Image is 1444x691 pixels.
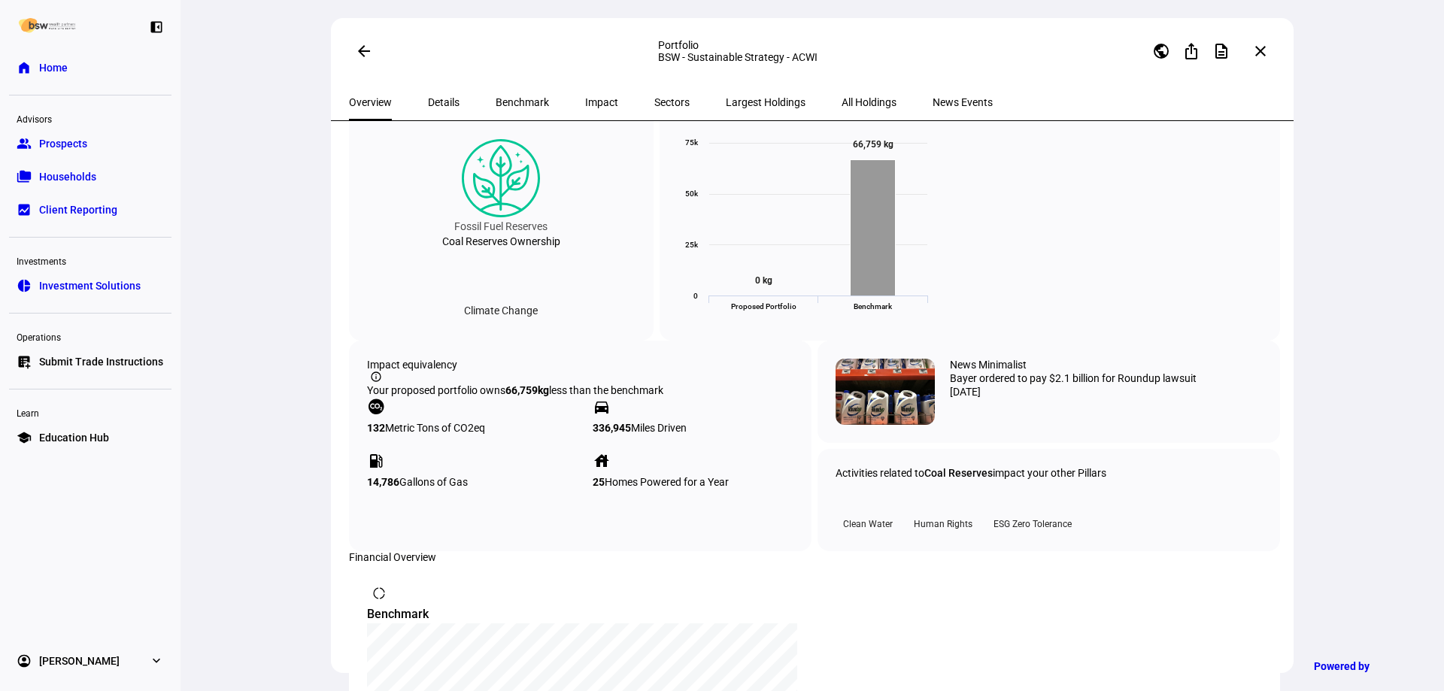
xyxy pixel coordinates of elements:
[854,302,893,311] text: Benchmark
[693,292,698,300] text: 0
[658,51,966,63] div: BSW - Sustainable Strategy - ACWI
[39,430,109,445] span: Education Hub
[593,422,631,434] strong: 336,945
[462,139,540,217] img: climateChange.colored.svg
[367,476,399,488] strong: 14,786
[950,386,1262,398] div: [DATE]
[17,202,32,217] eth-mat-symbol: bid_landscape
[685,189,699,198] text: 50k
[853,139,893,150] text: 66,759 kg
[924,467,993,479] span: Coal Reserves
[1182,42,1200,60] mat-icon: ios_share
[1306,652,1421,680] a: Powered by
[39,169,96,184] span: Households
[17,136,32,151] eth-mat-symbol: group
[755,275,772,286] text: 0 kg
[9,195,171,225] a: bid_landscapeClient Reporting
[836,515,900,533] div: Clean Water
[9,271,171,301] a: pie_chartInvestment Solutions
[370,371,382,383] mat-icon: info_outline
[731,302,796,311] text: Proposed Portfolio
[39,60,68,75] span: Home
[631,422,687,434] span: Miles Driven
[836,467,1106,479] div: Activities related to impact your other Pillars
[367,452,385,470] mat-icon: local_gas_station
[9,250,171,271] div: Investments
[349,551,1280,563] div: Financial Overview
[39,202,117,217] span: Client Reporting
[149,653,164,668] eth-mat-symbol: expand_more
[585,97,618,108] span: Impact
[452,299,550,323] div: Climate Change
[654,97,690,108] span: Sectors
[538,384,549,396] span: kg
[367,359,793,371] div: Impact equivalency
[9,53,171,83] a: homeHome
[399,476,468,488] span: Gallons of Gas
[658,39,966,51] div: Portfolio
[1212,42,1230,60] mat-icon: description
[1152,42,1170,60] mat-icon: public
[442,235,560,247] div: Coal Reserves Ownership
[428,97,460,108] span: Details
[986,515,1079,533] div: ESG Zero Tolerance
[454,217,548,235] div: Fossil Fuel Reserves
[685,241,699,249] text: 25k
[593,476,605,488] strong: 25
[593,452,611,470] mat-icon: house
[17,354,32,369] eth-mat-symbol: list_alt_add
[17,653,32,668] eth-mat-symbol: account_circle
[842,97,896,108] span: All Holdings
[39,653,120,668] span: [PERSON_NAME]
[933,97,993,108] span: News Events
[9,129,171,159] a: groupProspects
[549,384,663,396] span: less than the benchmark
[17,430,32,445] eth-mat-symbol: school
[496,97,549,108] span: Benchmark
[355,42,373,60] mat-icon: arrow_back
[39,136,87,151] span: Prospects
[367,605,1262,623] div: Benchmark
[17,60,32,75] eth-mat-symbol: home
[367,383,793,398] div: Your proposed portfolio owns
[367,422,385,434] strong: 132
[9,162,171,192] a: folder_copyHouseholds
[9,402,171,423] div: Learn
[950,359,1027,371] div: News Minimalist
[385,422,485,434] span: Metric Tons of CO2eq
[950,371,1262,386] div: Bayer ordered to pay $2.1 billion for Roundup lawsuit
[726,97,805,108] span: Largest Holdings
[39,354,163,369] span: Submit Trade Instructions
[39,278,141,293] span: Investment Solutions
[372,586,387,601] mat-icon: donut_large
[685,138,699,147] text: 75k
[906,515,980,533] div: Human Rights
[1251,42,1270,60] mat-icon: close
[836,359,935,425] img: c1_2985446.jpg
[349,97,392,108] span: Overview
[505,384,549,396] strong: 66,759
[9,326,171,347] div: Operations
[17,169,32,184] eth-mat-symbol: folder_copy
[17,278,32,293] eth-mat-symbol: pie_chart
[593,398,611,416] mat-icon: directions_car
[605,476,729,488] span: Homes Powered for a Year
[9,108,171,129] div: Advisors
[149,20,164,35] eth-mat-symbol: left_panel_close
